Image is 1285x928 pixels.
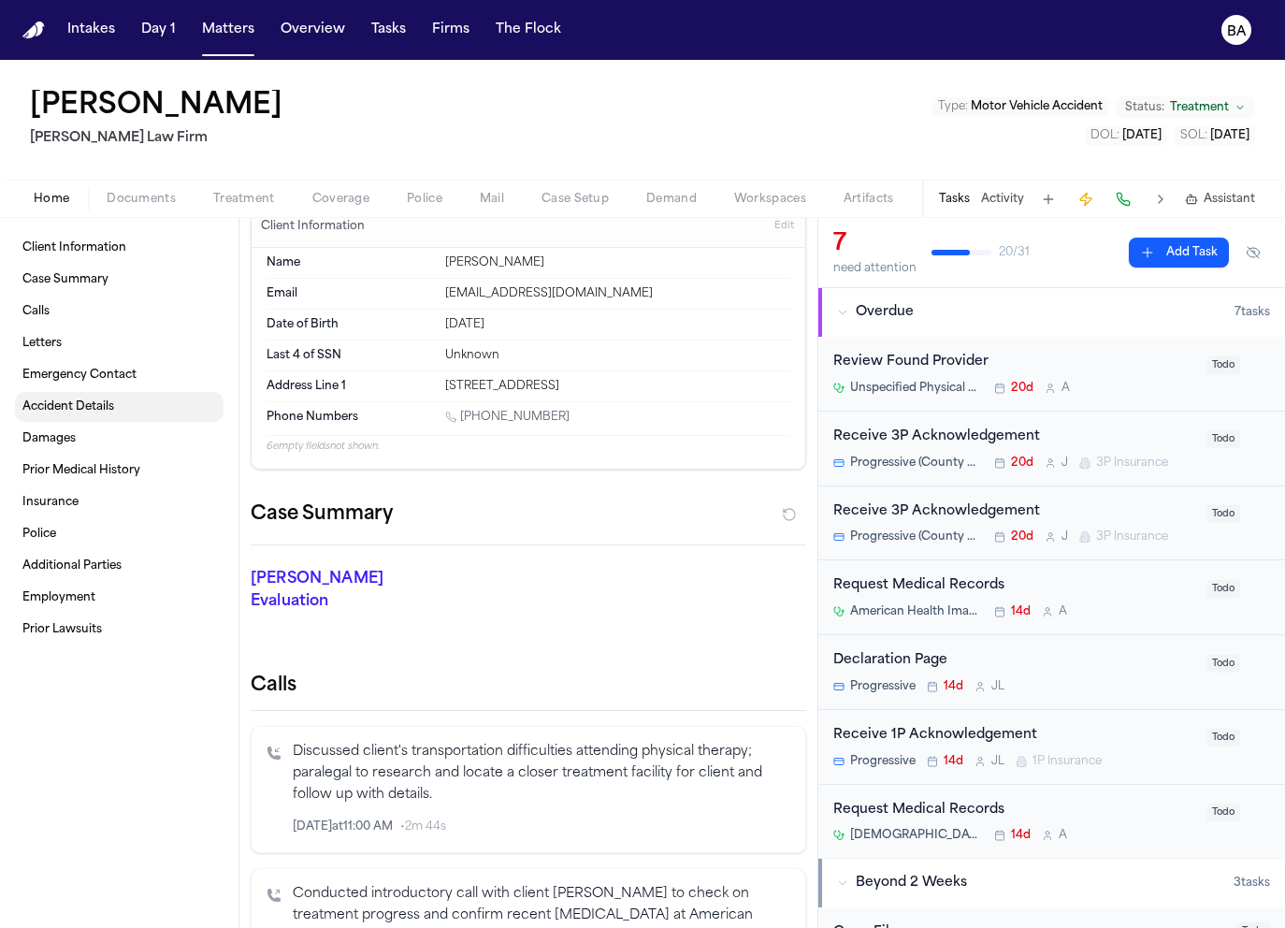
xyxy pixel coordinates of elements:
[1073,186,1099,212] button: Create Immediate Task
[15,392,224,422] a: Accident Details
[1085,126,1167,145] button: Edit DOL: 2025-07-18
[1180,130,1207,141] span: SOL :
[646,192,697,207] span: Demand
[293,819,393,834] span: [DATE] at 11:00 AM
[850,456,983,471] span: Progressive (County Mutual) Insurance Co.
[134,13,183,47] button: Day 1
[1061,381,1070,396] span: A
[400,819,446,834] span: • 2m 44s
[850,381,983,396] span: Unspecified Physical Therapy clinic near [GEOGRAPHIC_DATA], [GEOGRAPHIC_DATA]
[971,101,1103,112] span: Motor Vehicle Accident
[833,800,1195,821] div: Request Medical Records
[15,456,224,486] a: Prior Medical History
[480,192,504,207] span: Mail
[734,192,806,207] span: Workspaces
[15,360,224,390] a: Emergency Contact
[1248,575,1270,598] button: Snooze task
[293,742,790,805] p: Discussed client's transportation difficulties attending physical therapy; paralegal to research ...
[774,220,794,233] span: Edit
[425,13,477,47] button: Firms
[1011,828,1031,843] span: 14d
[833,427,1195,448] div: Receive 3P Acknowledgement
[195,13,262,47] a: Matters
[844,192,894,207] span: Artifacts
[541,192,609,207] span: Case Setup
[1248,650,1270,673] button: Snooze task
[15,487,224,517] a: Insurance
[364,13,413,47] button: Tasks
[1059,604,1067,619] span: A
[1206,729,1240,747] span: Todo
[1116,96,1255,119] button: Change status from Treatment
[15,583,224,613] a: Employment
[445,379,790,394] div: [STREET_ADDRESS]
[1206,655,1240,673] span: Todo
[267,255,434,270] dt: Name
[1035,186,1061,212] button: Add Task
[938,101,968,112] span: Type :
[833,501,1195,523] div: Receive 3P Acknowledgement
[30,127,290,150] h2: [PERSON_NAME] Law Firm
[15,233,224,263] a: Client Information
[1011,456,1033,471] span: 20d
[15,551,224,581] a: Additional Parties
[267,379,434,394] dt: Address Line 1
[1129,238,1229,268] button: Add Task
[267,286,434,301] dt: Email
[30,90,282,123] h1: [PERSON_NAME]
[999,245,1030,260] span: 20 / 31
[1110,186,1136,212] button: Make a Call
[818,859,1285,907] button: Beyond 2 Weeks3tasks
[1248,725,1270,747] button: Snooze task
[1170,100,1229,115] span: Treatment
[22,22,45,39] img: Finch Logo
[1061,529,1068,544] span: J
[15,519,224,549] a: Police
[1206,804,1240,821] span: Todo
[702,817,723,837] button: Inspect
[856,874,967,892] span: Beyond 2 Weeks
[981,192,1024,207] button: Activity
[107,192,176,207] span: Documents
[251,500,393,529] h2: Case Summary
[850,828,983,843] span: [DEMOGRAPHIC_DATA][GEOGRAPHIC_DATA] – [GEOGRAPHIC_DATA]
[445,286,790,301] div: [EMAIL_ADDRESS][DOMAIN_NAME]
[944,754,963,769] span: 14d
[30,90,282,123] button: Edit matter name
[1125,100,1164,115] span: Status:
[445,410,570,425] a: Call 1 (830) 777-3298
[267,348,434,363] dt: Last 4 of SSN
[1234,305,1270,320] span: 7 task s
[267,440,790,454] p: 6 empty fields not shown.
[445,317,790,332] div: [DATE]
[15,615,224,645] a: Prior Lawsuits
[1206,356,1240,374] span: Todo
[991,679,1004,694] span: J L
[833,650,1195,672] div: Declaration Page
[15,328,224,358] a: Letters
[833,725,1195,747] div: Receive 1P Acknowledgement
[1234,876,1270,891] span: 3 task s
[1011,381,1033,396] span: 20d
[1032,754,1102,769] span: 1P Insurance
[818,486,1285,561] div: Open task: Receive 3P Acknowledgement
[1090,130,1119,141] span: DOL :
[251,568,421,613] p: [PERSON_NAME] Evaluation
[1096,456,1168,471] span: 3P Insurance
[407,192,442,207] span: Police
[1236,238,1270,268] button: Hide completed tasks (⌘⇧H)
[60,13,123,47] button: Intakes
[1206,505,1240,523] span: Todo
[818,785,1285,859] div: Open task: Request Medical Records
[1061,456,1068,471] span: J
[445,255,790,270] div: [PERSON_NAME]
[1204,192,1255,207] span: Assistant
[267,317,434,332] dt: Date of Birth
[1122,130,1162,141] span: [DATE]
[944,679,963,694] span: 14d
[445,348,790,363] div: Unknown
[267,410,358,425] span: Phone Numbers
